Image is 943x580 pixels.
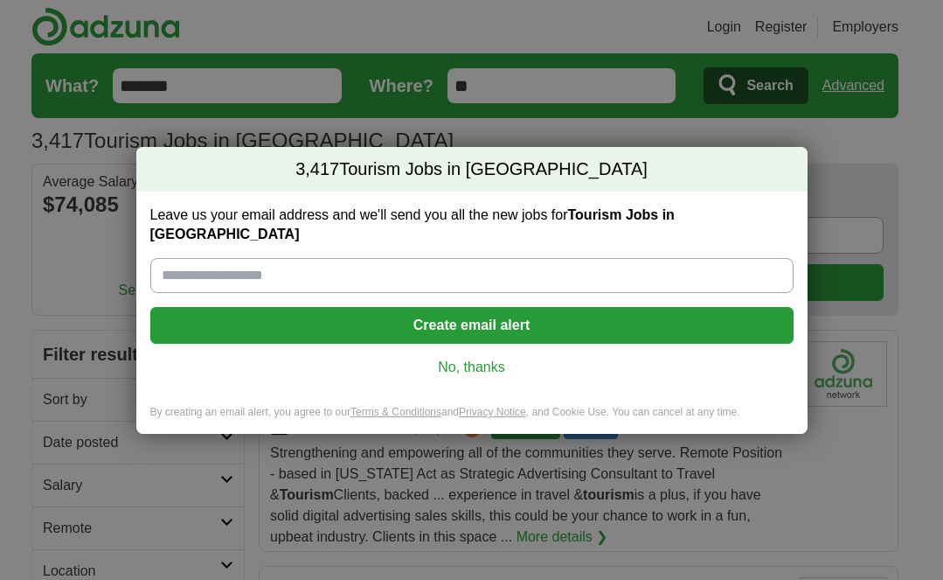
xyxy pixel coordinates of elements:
h2: Tourism Jobs in [GEOGRAPHIC_DATA] [136,147,808,192]
a: Terms & Conditions [350,406,441,418]
button: Create email alert [150,307,794,344]
a: Privacy Notice [459,406,526,418]
span: 3,417 [295,157,339,182]
div: By creating an email alert, you agree to our and , and Cookie Use. You can cancel at any time. [136,405,808,434]
label: Leave us your email address and we'll send you all the new jobs for [150,206,794,244]
a: No, thanks [164,358,780,377]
